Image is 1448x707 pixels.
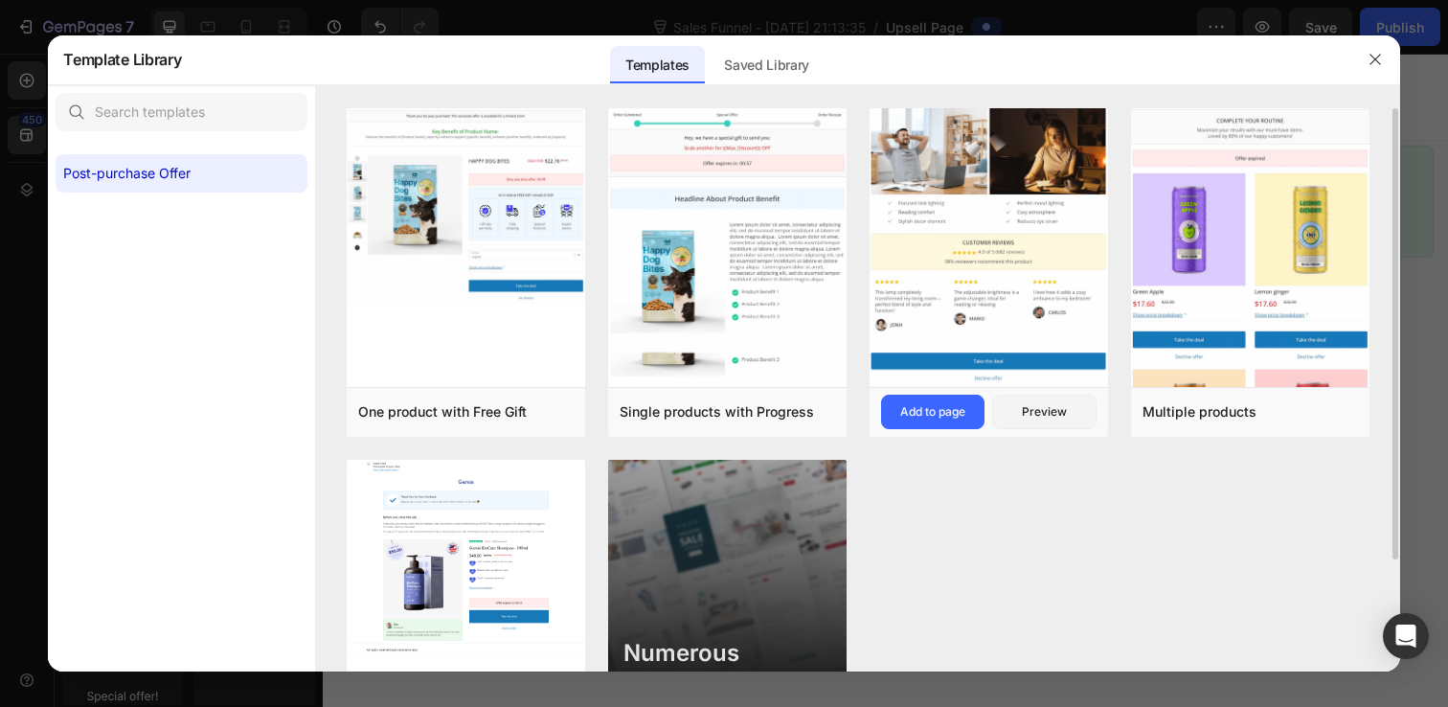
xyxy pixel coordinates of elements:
[1143,400,1256,423] div: Multiple products
[1383,613,1429,659] div: Open Intercom Messenger
[992,395,1096,429] button: Preview
[1131,108,1369,559] img: gempages_523190969722471488-65df6fd2-be5b-4d91-84e7-5d52f0c1af9d.jpg
[347,460,585,656] img: post-purchase.png
[63,34,181,84] h2: Template Library
[33,150,1117,171] p: Maximize your results with our must-have items.
[709,46,825,84] div: Saved Library
[347,108,585,304] img: gempages_523190969722471488-80ff7e2d-3d33-4cf4-aafd-36999f0869d5.jpg
[881,395,984,429] button: Add to page
[54,31,256,54] p: You’ve paid for your order.
[610,46,705,84] div: Templates
[900,403,965,421] div: Add to page
[608,108,847,565] img: gempages_523190969722471488-d05c82dc-55a3-4f57-ba53-7db0e0e8975c.jpg
[63,162,191,185] div: Post-purchase Offer
[56,93,307,131] input: Search templates
[1022,403,1067,421] div: Preview
[54,57,215,77] div: View order confirmation
[33,171,1117,191] p: Loved by 80% of our happy customers!
[54,11,256,31] p: Order #1001
[459,121,690,140] bdo: Complete your routine
[499,244,649,261] bdo: Offer expires in: 02:29
[620,400,814,423] div: Single products with Progress
[358,400,527,423] div: One product with Free Gift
